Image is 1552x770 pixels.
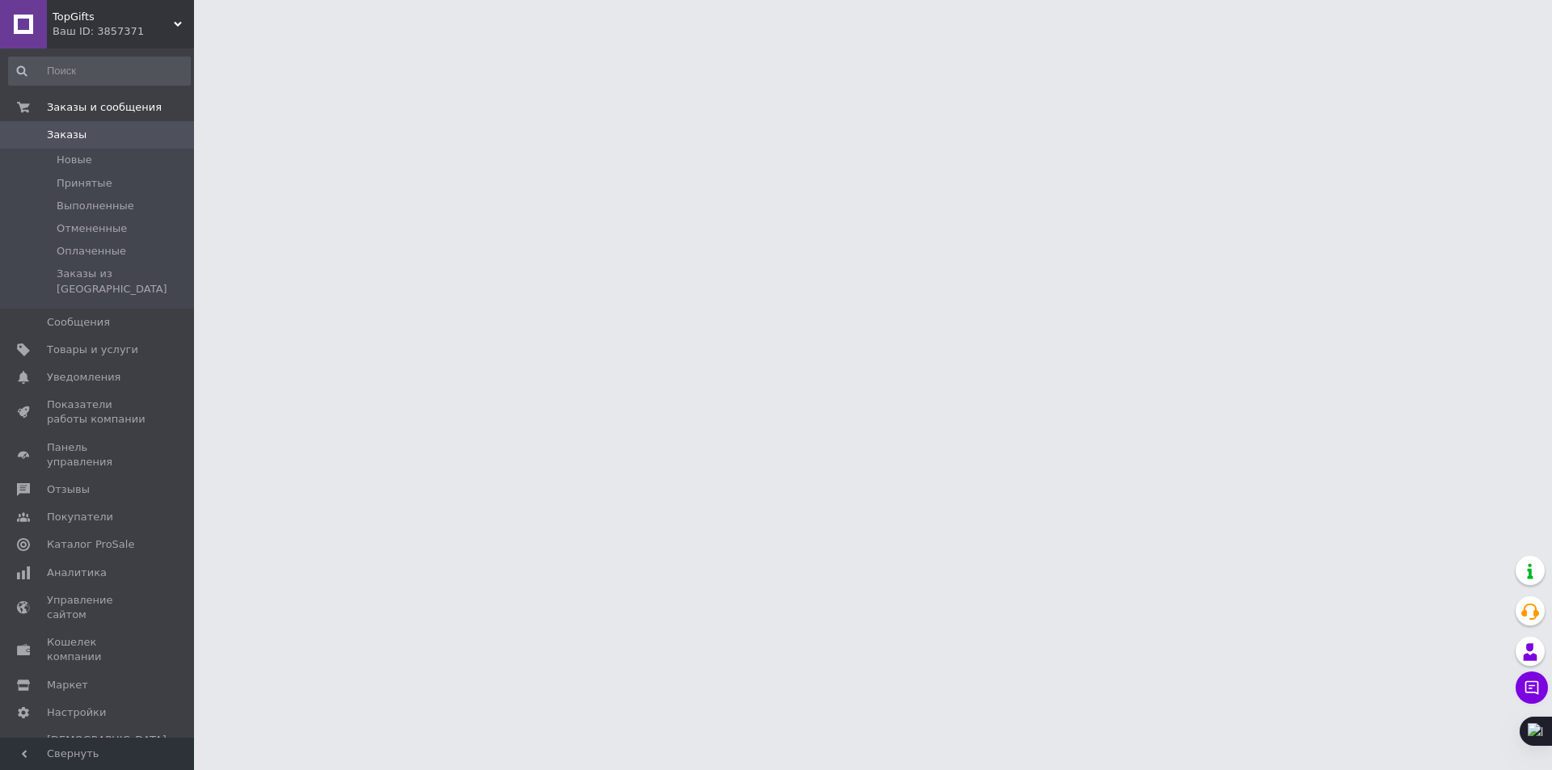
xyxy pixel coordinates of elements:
[8,57,191,86] input: Поиск
[47,678,88,692] span: Маркет
[53,24,194,39] div: Ваш ID: 3857371
[57,153,92,167] span: Новые
[53,10,174,24] span: TopGifts
[47,566,107,580] span: Аналитика
[47,635,150,664] span: Кошелек компании
[47,510,113,524] span: Покупатели
[47,440,150,469] span: Панель управления
[47,537,134,552] span: Каталог ProSale
[47,398,150,427] span: Показатели работы компании
[47,100,162,115] span: Заказы и сообщения
[47,128,86,142] span: Заказы
[57,176,112,191] span: Принятые
[57,267,189,296] span: Заказы из [GEOGRAPHIC_DATA]
[47,315,110,330] span: Сообщения
[57,199,134,213] span: Выполненные
[47,705,106,720] span: Настройки
[47,482,90,497] span: Отзывы
[1516,671,1548,704] button: Чат с покупателем
[47,370,120,385] span: Уведомления
[47,593,150,622] span: Управление сайтом
[47,343,138,357] span: Товары и услуги
[57,244,126,259] span: Оплаченные
[57,221,127,236] span: Отмененные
